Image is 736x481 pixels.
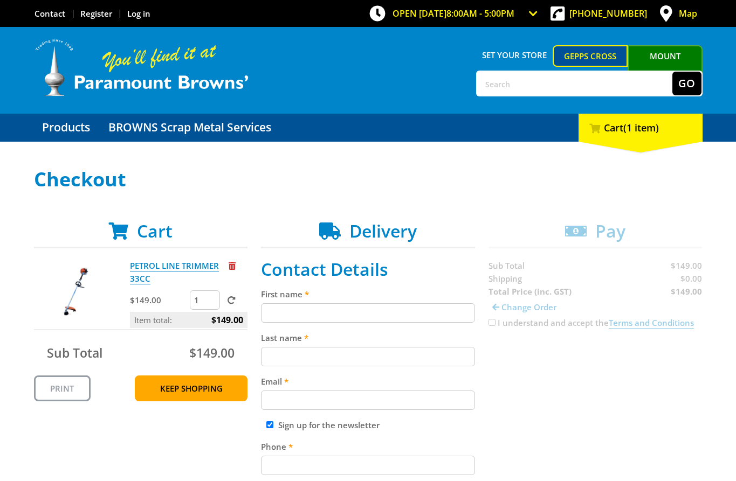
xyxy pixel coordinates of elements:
[35,8,65,19] a: Go to the Contact page
[211,312,243,328] span: $149.00
[477,72,672,95] input: Search
[628,45,703,86] a: Mount [PERSON_NAME]
[130,260,219,284] a: PETROL LINE TRIMMER 33CC
[261,347,475,366] input: Please enter your last name.
[476,45,553,65] span: Set your store
[579,114,703,142] div: Cart
[130,312,247,328] p: Item total:
[261,440,475,453] label: Phone
[261,391,475,410] input: Please enter your email address.
[261,288,475,301] label: First name
[34,38,250,97] img: Paramount Browns'
[553,45,628,67] a: Gepps Cross
[623,121,659,134] span: (1 item)
[229,260,236,271] a: Remove from cart
[137,219,173,242] span: Cart
[261,456,475,475] input: Please enter your telephone number.
[349,219,417,242] span: Delivery
[80,8,112,19] a: Go to the registration page
[34,375,91,401] a: Print
[127,8,150,19] a: Log in
[446,8,514,19] span: 8:00am - 5:00pm
[393,8,514,19] span: OPEN [DATE]
[44,259,109,324] img: PETROL LINE TRIMMER 33CC
[34,114,98,142] a: Go to the Products page
[278,420,380,430] label: Sign up for the newsletter
[100,114,279,142] a: Go to the BROWNS Scrap Metal Services page
[135,375,247,401] a: Keep Shopping
[47,344,102,361] span: Sub Total
[34,169,703,190] h1: Checkout
[672,72,701,95] button: Go
[261,331,475,344] label: Last name
[261,375,475,388] label: Email
[189,344,235,361] span: $149.00
[261,303,475,323] input: Please enter your first name.
[261,259,475,280] h2: Contact Details
[130,294,188,306] p: $149.00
